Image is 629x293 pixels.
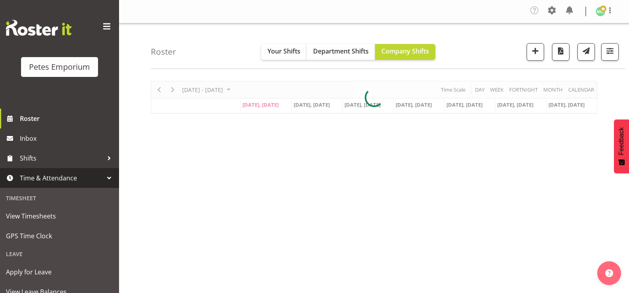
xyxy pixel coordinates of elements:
[267,47,300,56] span: Your Shifts
[6,230,113,242] span: GPS Time Clock
[605,269,613,277] img: help-xxl-2.png
[614,119,629,173] button: Feedback - Show survey
[313,47,369,56] span: Department Shifts
[381,47,429,56] span: Company Shifts
[261,44,307,60] button: Your Shifts
[6,210,113,222] span: View Timesheets
[527,43,544,61] button: Add a new shift
[596,7,605,16] img: melissa-cowen2635.jpg
[6,20,71,36] img: Rosterit website logo
[618,127,625,155] span: Feedback
[20,113,115,124] span: Roster
[2,190,117,206] div: Timesheet
[20,152,103,164] span: Shifts
[2,246,117,262] div: Leave
[29,61,90,73] div: Petes Emporium
[2,226,117,246] a: GPS Time Clock
[307,44,375,60] button: Department Shifts
[20,172,103,184] span: Time & Attendance
[6,266,113,278] span: Apply for Leave
[151,47,176,56] h4: Roster
[552,43,569,61] button: Download a PDF of the roster according to the set date range.
[20,132,115,144] span: Inbox
[601,43,619,61] button: Filter Shifts
[2,262,117,282] a: Apply for Leave
[375,44,435,60] button: Company Shifts
[2,206,117,226] a: View Timesheets
[577,43,595,61] button: Send a list of all shifts for the selected filtered period to all rostered employees.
